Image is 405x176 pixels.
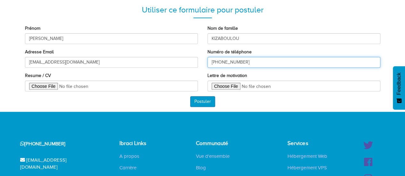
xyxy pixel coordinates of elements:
[115,165,141,171] a: Carrière
[283,165,331,171] a: Hébergement VPS
[273,78,401,148] iframe: Drift Widget Chat Window
[196,141,240,147] h4: Communauté
[12,136,104,152] div: [PHONE_NUMBER]
[115,153,144,159] a: A propos
[373,144,397,168] iframe: Drift Widget Chat Controller
[207,49,252,55] label: Numéro de téléphone
[190,96,215,107] button: Postuler
[207,80,380,91] input: Enter the link
[25,73,51,79] label: Resume / CV
[207,25,238,32] label: Nom de famille
[191,153,234,159] a: Vue d'ensemble
[12,152,104,175] div: [EMAIL_ADDRESS][DOMAIN_NAME]
[207,57,380,68] input: without + or 00
[25,49,54,55] label: Adresse Email
[396,73,402,95] span: Feedback
[393,66,405,110] button: Feedback - Afficher l’enquête
[25,25,40,32] label: Prénom
[119,141,161,147] h4: Ibraci Links
[191,165,211,171] a: Blog
[25,80,198,91] input: Enter the link
[283,153,332,159] a: Hébergement Web
[207,73,247,79] label: Lettre de motivation
[25,4,380,16] div: Utiliser ce formulaire pour postuler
